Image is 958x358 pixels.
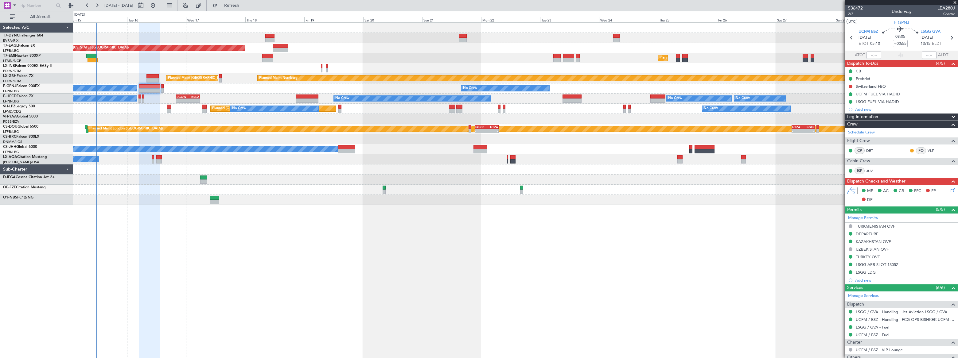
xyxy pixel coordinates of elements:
div: HTZA [487,125,498,129]
div: Planned Maint [GEOGRAPHIC_DATA] ([GEOGRAPHIC_DATA]) [168,74,265,83]
div: Tue 16 [127,17,186,22]
div: No Crew [232,104,246,113]
span: Dispatch Checks and Weather [847,178,905,185]
div: Add new [855,107,955,112]
div: CB [856,68,861,74]
div: - [475,129,487,133]
a: 9H-LPZLegacy 500 [3,105,35,108]
span: Charter [937,11,955,17]
span: OE-FZE [3,186,16,189]
div: No Crew [335,94,349,103]
div: No Crew [704,104,718,113]
a: [PERSON_NAME]/QSA [3,160,39,164]
span: 08:05 [895,34,905,40]
span: 9H-LPZ [3,105,15,108]
div: UZBEKISTAN OVF [856,247,889,252]
div: - [188,99,199,102]
span: 13:15 [921,41,930,47]
div: LSGG LDG [856,270,876,275]
a: CS-DOUGlobal 6500 [3,125,38,129]
a: UCFM / BSZ - Fuel [856,332,889,337]
a: LX-INBFalcon 900EX EASy II [3,64,52,68]
span: Permits [847,206,862,214]
a: 9H-YAAGlobal 5000 [3,115,38,118]
div: Sun 21 [422,17,481,22]
span: T7-DYN [3,34,17,37]
div: Thu 25 [658,17,717,22]
span: (5/5) [936,206,945,213]
span: CS-JHH [3,145,16,149]
a: CS-RRCFalcon 900LX [3,135,39,139]
span: Flight Crew [847,137,870,144]
a: DNMM/LOS [3,140,22,144]
span: [DATE] - [DATE] [104,3,133,8]
div: Sat 27 [776,17,835,22]
span: F-GPNJ [894,19,909,26]
div: TURKMENISTAN OVF [856,224,895,229]
a: LFPB/LBG [3,129,19,134]
div: Planned Maint London ([GEOGRAPHIC_DATA]) [89,124,163,133]
div: Wed 17 [186,17,245,22]
a: EDLW/DTM [3,79,21,83]
a: VLF [928,148,941,153]
a: LX-AOACitation Mustang [3,155,47,159]
span: LX-AOA [3,155,17,159]
div: Thu 18 [245,17,304,22]
div: Switzerland FBO [856,84,886,89]
div: - [177,99,188,102]
div: Sat 20 [363,17,422,22]
span: Dispatch To-Dos [847,60,878,67]
div: LSGG ARR SLOT 1305Z [856,262,898,267]
div: Fri 19 [304,17,363,22]
div: Mon 15 [68,17,127,22]
span: ELDT [932,41,942,47]
button: UTC [847,19,857,24]
a: F-GPNJFalcon 900EX [3,84,40,88]
a: LFPB/LBG [3,89,19,94]
a: JUV [866,168,880,174]
div: DEPARTURE [856,231,878,237]
a: Manage Permits [848,215,878,221]
a: Manage Services [848,293,879,299]
a: DRT [866,148,880,153]
span: CS-RRC [3,135,16,139]
span: LX-INB [3,64,15,68]
div: ISP [855,167,865,174]
div: Underway [892,8,912,15]
a: T7-DYNChallenger 604 [3,34,43,37]
a: LSGG / GVA - Fuel [856,325,889,330]
a: Schedule Crew [848,129,875,136]
span: MF [867,188,873,194]
span: DP [867,197,873,203]
div: No Crew [668,94,682,103]
a: LFPB/LBG [3,150,19,154]
a: FCBB/BZV [3,119,19,124]
span: LSGG GVA [921,29,940,35]
span: F-HECD [3,94,17,98]
a: OY-NBSPC12/NG [3,196,33,199]
a: LFPB/LBG [3,99,19,104]
div: No Crew [736,94,750,103]
a: UCFM / BSZ - VIP Lounge [856,347,903,352]
div: Planned Maint [US_STATE] ([GEOGRAPHIC_DATA]) [50,43,129,52]
div: Add new [855,278,955,283]
a: LX-GBHFalcon 7X [3,74,33,78]
div: FO [916,147,926,154]
button: All Aircraft [7,12,67,22]
a: T7-EAGLFalcon 8X [3,44,35,48]
div: EGKK [475,125,487,129]
div: Planned Maint [GEOGRAPHIC_DATA] [660,53,718,63]
span: ETOT [859,41,869,47]
span: Charter [847,339,862,346]
span: Cabin Crew [847,158,870,165]
span: CR [899,188,904,194]
a: CS-JHHGlobal 6000 [3,145,37,149]
div: Wed 24 [599,17,658,22]
span: LEA280J [937,5,955,11]
div: Tue 23 [540,17,599,22]
span: ALDT [938,52,948,58]
div: - [792,129,803,133]
span: LX-GBH [3,74,17,78]
span: UCFM BSZ [859,29,878,35]
a: EDLW/DTM [3,69,21,73]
